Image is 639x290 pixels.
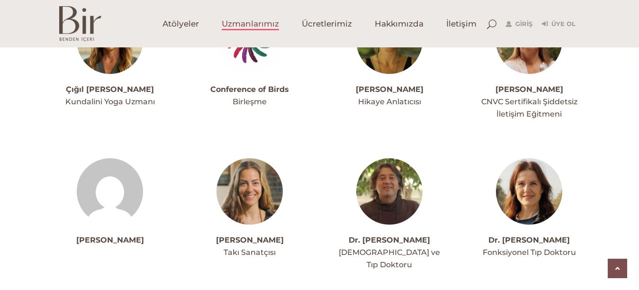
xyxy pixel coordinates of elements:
span: Atölyeler [162,18,199,29]
a: Çığıl [PERSON_NAME] [66,85,154,94]
a: [PERSON_NAME] [216,236,284,245]
img: Bugra_Oktem_004-300x300.png [356,158,423,225]
a: Conference of Birds [210,85,289,94]
span: Fonksiyonel Tıp Doktoru [483,248,576,257]
a: Giriş [506,18,532,30]
span: İletişim [446,18,477,29]
span: CNVC Sertifikalı Şiddetsiz İletişim Eğitmeni [481,97,577,118]
span: Hikaye Anlatıcısı [358,97,421,106]
span: [DEMOGRAPHIC_DATA] ve Tıp Doktoru [339,248,440,269]
span: Uzmanlarımız [222,18,279,29]
a: Dr. [PERSON_NAME] [349,236,430,245]
img: divyaprofil-300x300.jpg [216,158,283,225]
a: [PERSON_NAME] [76,236,144,245]
a: Üye Ol [542,18,576,30]
span: Takı Sanatçısı [224,248,276,257]
span: Ücretlerimiz [302,18,352,29]
a: [PERSON_NAME] [495,85,563,94]
span: Kundalini Yoga Uzmanı [65,97,155,106]
a: [PERSON_NAME] [356,85,423,94]
img: ferdaprofil--300x300.jpg [496,158,562,225]
span: Birleşme [233,97,267,106]
span: Hakkımızda [375,18,423,29]
a: Dr. [PERSON_NAME] [488,236,570,245]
